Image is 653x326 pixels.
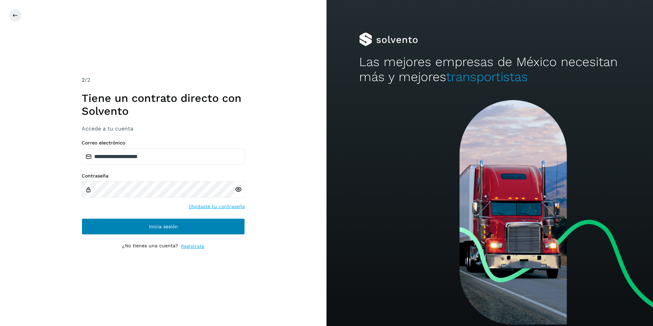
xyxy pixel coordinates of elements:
button: Inicia sesión [82,218,245,235]
div: /2 [82,76,245,84]
h2: Las mejores empresas de México necesitan más y mejores [359,55,620,85]
a: Regístrate [181,243,204,250]
label: Contraseña [82,173,245,179]
h3: Accede a tu cuenta [82,125,245,132]
span: transportistas [446,69,528,84]
span: 2 [82,77,85,83]
label: Correo electrónico [82,140,245,146]
p: ¿No tienes una cuenta? [122,243,178,250]
h1: Tiene un contrato directo con Solvento [82,92,245,118]
a: Olvidaste tu contraseña [189,203,245,210]
span: Inicia sesión [149,224,178,229]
